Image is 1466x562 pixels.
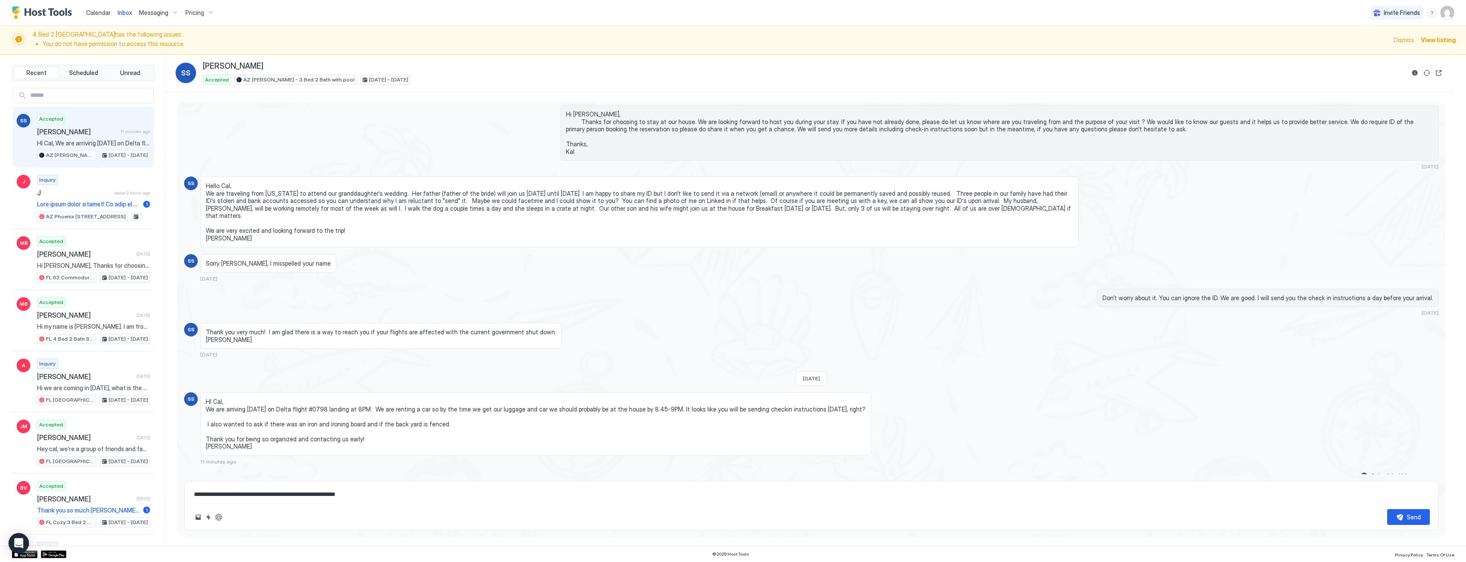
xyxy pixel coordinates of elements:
span: BV [20,484,27,492]
span: FL 62 Commodore Pl Crawfordville [46,274,94,281]
span: [DATE] [1422,163,1439,170]
button: Unread [107,67,153,79]
div: tab-group [12,65,155,81]
span: MB [20,239,28,247]
button: ChatGPT Auto Reply [214,512,224,522]
span: Accepted [39,482,63,490]
li: You do not have permission to access this resource. [43,40,1388,48]
span: Accepted [39,238,63,245]
span: Messaging [139,9,168,17]
a: Google Play Store [41,550,66,558]
span: [DATE] [200,351,217,358]
span: SS [188,395,194,403]
span: J [22,178,25,185]
span: MB [20,300,28,308]
span: Thank you so much [PERSON_NAME]. We are glad you enjoyed your stay. Safe travels and hope we get ... [37,507,140,514]
span: Unread [120,69,140,77]
span: Accepted [39,421,63,429]
button: Upload image [193,512,203,522]
span: [DATE] [1422,310,1439,316]
a: Calendar [86,8,111,17]
span: SS [20,117,27,125]
span: Hi [PERSON_NAME], Thanks for choosing to stay at our house. We are looking forward to host you du... [37,262,150,269]
span: FL Cozy 3 Bed 2 Bath house in [GEOGRAPHIC_DATA] [GEOGRAPHIC_DATA] 6 [PERSON_NAME] [46,519,94,526]
button: Scheduled Messages [1359,470,1439,482]
span: Lore ipsum dolor sitamet! Co adip el Sedd Eius tem I ut l etdolor magnaa enima mi Veniamqui. N ex... [37,200,140,208]
div: Dismiss [1394,35,1414,44]
span: [PERSON_NAME] [203,61,263,71]
span: Accepted [205,76,229,84]
span: Hello Cal, We are traveling from [US_STATE] to attend our granddaughter's wedding. Her father (fa... [206,182,1073,242]
span: [DATE] - [DATE] [109,519,148,526]
span: FL [GEOGRAPHIC_DATA] way 8C [46,458,94,465]
span: HI Cal, We are arriving [DATE] on Delta flight #0798 landing at 8PM. We are renting a car so by t... [37,139,150,147]
span: Inquiry [39,176,55,184]
a: Terms Of Use [1426,550,1454,559]
span: AZ [PERSON_NAME] - 3 Bed 2 Bath with pool [243,76,355,84]
span: about 2 hours ago [114,190,150,196]
button: Scheduled [61,67,106,79]
span: [DATE] [136,313,150,318]
span: FL 4 Bed 2 Bath SFH in [GEOGRAPHIC_DATA] - [STREET_ADDRESS] [46,335,94,343]
span: Hi my name is [PERSON_NAME]. I am from [GEOGRAPHIC_DATA]. 3 of my family members and myself are c... [37,323,150,330]
span: SS [188,257,194,265]
span: [DATE] - [DATE] [109,335,148,343]
a: App Store [12,550,38,558]
span: 1 [146,507,148,513]
span: Privacy Policy [1395,552,1423,557]
span: 4 Bed 2 [GEOGRAPHIC_DATA] has the following issues: [32,31,1388,49]
div: Host Tools Logo [12,6,76,19]
div: menu [1427,8,1437,18]
span: [PERSON_NAME] [37,127,117,136]
span: HI Cal, We are arriving [DATE] on Delta flight #0798 landing at 8PM. We are renting a car so by t... [206,398,866,450]
span: [DATE] - [DATE] [109,274,148,281]
span: Hi [PERSON_NAME], Thanks for choosing to stay at our house. We are looking forward to host you du... [566,110,1433,155]
span: [DATE] [136,496,150,501]
a: Inbox [118,8,132,17]
span: Recent [26,69,46,77]
span: [DATE] [803,375,820,382]
button: Send [1387,509,1430,525]
span: AZ [PERSON_NAME] - 3 Bed 2 Bath with pool [46,151,94,159]
span: Inquiry [39,543,55,551]
span: 11 minutes ago [200,458,237,465]
input: Input Field [27,88,153,103]
span: [DATE] [136,251,150,257]
span: © 2025 Host Tools [712,551,749,557]
span: A [22,362,25,369]
span: Hi we are coming in [DATE], what is the coffee situation? Do I need to bring my own? If so, shoul... [37,384,150,392]
div: Send [1407,513,1421,521]
span: [DATE] - [DATE] [109,396,148,404]
span: Calendar [86,9,111,16]
span: [DATE] [200,275,217,282]
button: Reservation information [1410,68,1420,78]
button: Sync reservation [1422,68,1432,78]
span: SS [188,180,194,187]
span: Sorry [PERSON_NAME], I misspelled your name [206,260,331,267]
span: Accepted [39,298,63,306]
span: [DATE] - [DATE] [109,458,148,465]
div: View listing [1421,35,1456,44]
button: Quick reply [203,512,214,522]
a: Privacy Policy [1395,550,1423,559]
span: [DATE] - [DATE] [369,76,408,84]
button: Recent [14,67,59,79]
span: Terms Of Use [1426,552,1454,557]
span: Hey cal, we’re a group of friends and family that are excited to see the FSU game. We are excited... [37,445,150,453]
span: [PERSON_NAME] [37,433,133,442]
div: Scheduled Messages [1371,472,1429,481]
span: Accepted [39,115,63,123]
span: [DATE] [136,374,150,379]
span: Thank you very much! I am glad there is a way to reach you if your flights are affected with the ... [206,328,556,343]
span: [PERSON_NAME] [37,250,133,258]
span: FL [GEOGRAPHIC_DATA] way 8C [46,396,94,404]
span: [PERSON_NAME] [37,311,133,319]
span: [PERSON_NAME] [37,495,133,503]
span: J [37,188,111,197]
span: 11 minutes ago [121,129,150,134]
span: AZ Phoenix [STREET_ADDRESS] [46,213,126,220]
